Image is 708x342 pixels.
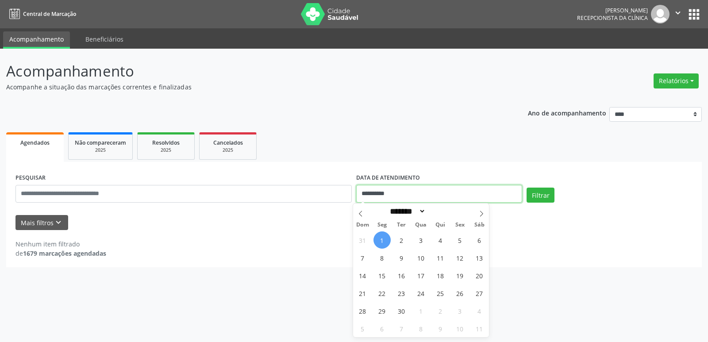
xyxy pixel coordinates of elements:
span: Setembro 28, 2025 [354,302,371,319]
span: Ter [392,222,411,228]
span: Outubro 4, 2025 [471,302,488,319]
div: 2025 [75,147,126,154]
span: Outubro 11, 2025 [471,320,488,337]
span: Qua [411,222,431,228]
span: Cancelados [213,139,243,146]
span: Setembro 19, 2025 [451,267,469,284]
button: Mais filtroskeyboard_arrow_down [15,215,68,231]
span: Setembro 7, 2025 [354,249,371,266]
span: Sex [450,222,469,228]
button: Filtrar [527,188,554,203]
span: Recepcionista da clínica [577,14,648,22]
span: Outubro 10, 2025 [451,320,469,337]
span: Outubro 2, 2025 [432,302,449,319]
label: PESQUISAR [15,171,46,185]
span: Setembro 29, 2025 [373,302,391,319]
span: Setembro 26, 2025 [451,284,469,302]
span: Setembro 24, 2025 [412,284,430,302]
span: Outubro 5, 2025 [354,320,371,337]
label: DATA DE ATENDIMENTO [356,171,420,185]
a: Acompanhamento [3,31,70,49]
span: Setembro 17, 2025 [412,267,430,284]
span: Não compareceram [75,139,126,146]
span: Outubro 9, 2025 [432,320,449,337]
div: [PERSON_NAME] [577,7,648,14]
a: Beneficiários [79,31,130,47]
p: Ano de acompanhamento [528,107,606,118]
span: Setembro 22, 2025 [373,284,391,302]
span: Setembro 21, 2025 [354,284,371,302]
span: Setembro 18, 2025 [432,267,449,284]
span: Outubro 3, 2025 [451,302,469,319]
span: Setembro 2, 2025 [393,231,410,249]
span: Resolvidos [152,139,180,146]
span: Agosto 31, 2025 [354,231,371,249]
span: Setembro 10, 2025 [412,249,430,266]
span: Setembro 5, 2025 [451,231,469,249]
span: Setembro 4, 2025 [432,231,449,249]
span: Setembro 16, 2025 [393,267,410,284]
span: Setembro 23, 2025 [393,284,410,302]
span: Outubro 6, 2025 [373,320,391,337]
span: Setembro 9, 2025 [393,249,410,266]
span: Setembro 12, 2025 [451,249,469,266]
p: Acompanhamento [6,60,493,82]
span: Agendados [20,139,50,146]
span: Setembro 27, 2025 [471,284,488,302]
strong: 1679 marcações agendadas [23,249,106,257]
button: Relatórios [654,73,699,88]
span: Setembro 20, 2025 [471,267,488,284]
span: Setembro 11, 2025 [432,249,449,266]
span: Setembro 13, 2025 [471,249,488,266]
span: Setembro 8, 2025 [373,249,391,266]
span: Outubro 7, 2025 [393,320,410,337]
div: 2025 [206,147,250,154]
a: Central de Marcação [6,7,76,21]
span: Setembro 3, 2025 [412,231,430,249]
span: Setembro 1, 2025 [373,231,391,249]
div: 2025 [144,147,188,154]
input: Year [426,207,455,216]
span: Seg [372,222,392,228]
span: Central de Marcação [23,10,76,18]
span: Setembro 25, 2025 [432,284,449,302]
p: Acompanhe a situação das marcações correntes e finalizadas [6,82,493,92]
span: Outubro 1, 2025 [412,302,430,319]
div: de [15,249,106,258]
span: Setembro 30, 2025 [393,302,410,319]
span: Dom [353,222,373,228]
select: Month [387,207,426,216]
button: apps [686,7,702,22]
img: img [651,5,670,23]
span: Setembro 6, 2025 [471,231,488,249]
span: Qui [431,222,450,228]
i: keyboard_arrow_down [54,218,63,227]
div: Nenhum item filtrado [15,239,106,249]
span: Sáb [469,222,489,228]
span: Setembro 15, 2025 [373,267,391,284]
button:  [670,5,686,23]
span: Setembro 14, 2025 [354,267,371,284]
span: Outubro 8, 2025 [412,320,430,337]
i:  [673,8,683,18]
